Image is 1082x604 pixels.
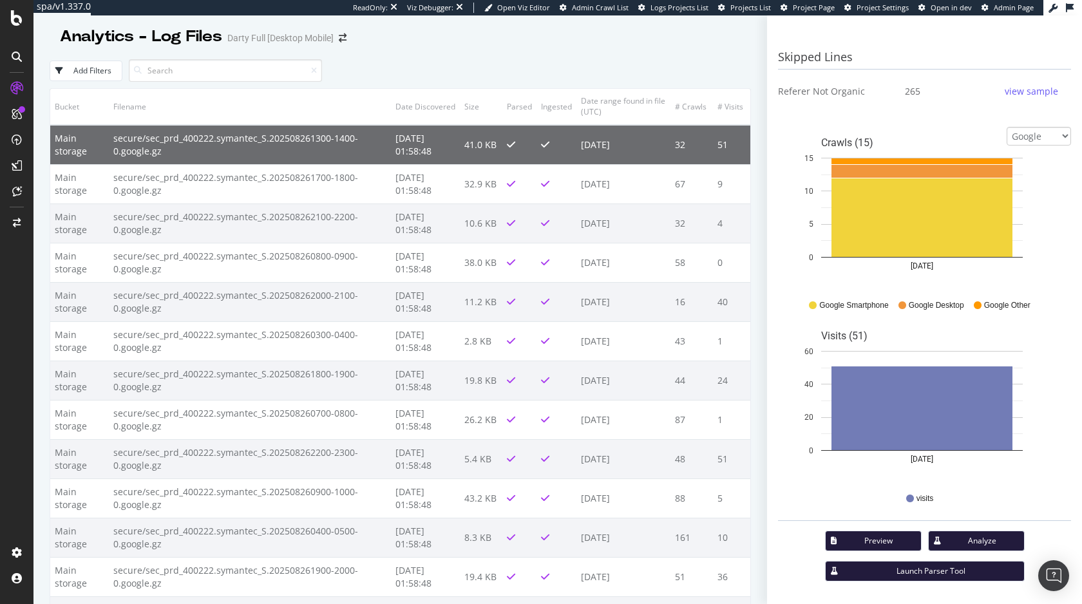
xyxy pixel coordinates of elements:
[670,125,713,165] td: 32
[50,61,122,81] button: Add Filters
[670,518,713,557] td: 161
[804,413,813,422] text: 20
[391,439,460,478] td: [DATE] 01:58:48
[819,300,888,311] span: Google Smartphone
[576,203,670,243] td: [DATE]
[911,455,933,464] text: [DATE]
[804,153,813,162] text: 15
[109,243,391,282] td: secure/sec_prd_400222.symantec_S.202508260800-0900-0.google.gz
[50,282,109,321] td: Main storage
[778,127,1066,288] svg: A chart.
[460,557,502,596] td: 19.4 KB
[809,252,813,261] text: 0
[460,243,502,282] td: 38.0 KB
[129,59,322,82] input: Search
[713,478,750,518] td: 5
[670,557,713,596] td: 51
[713,518,750,557] td: 10
[460,478,502,518] td: 43.2 KB
[928,531,1025,551] button: Analyze
[576,478,670,518] td: [DATE]
[73,65,111,76] div: Add Filters
[391,282,460,321] td: [DATE] 01:58:48
[460,164,502,203] td: 32.9 KB
[576,282,670,321] td: [DATE]
[844,3,909,13] a: Project Settings
[109,282,391,321] td: secure/sec_prd_400222.symantec_S.202508262000-2100-0.google.gz
[809,220,813,229] text: 5
[460,518,502,557] td: 8.3 KB
[460,203,502,243] td: 10.6 KB
[804,346,813,355] text: 60
[804,187,813,196] text: 10
[718,3,771,13] a: Projects List
[670,439,713,478] td: 48
[825,531,922,551] button: Preview
[460,321,502,361] td: 2.8 KB
[778,76,895,107] td: Referer Not Organic
[391,125,460,165] td: [DATE] 01:58:48
[576,557,670,596] td: [DATE]
[848,565,1014,576] div: Launch Parser Tool
[460,439,502,478] td: 5.4 KB
[793,3,835,12] span: Project Page
[109,203,391,243] td: secure/sec_prd_400222.symantec_S.202508262100-2200-0.google.gz
[670,164,713,203] td: 67
[391,361,460,400] td: [DATE] 01:58:48
[670,282,713,321] td: 16
[931,3,972,12] span: Open in dev
[576,243,670,282] td: [DATE]
[916,493,934,504] span: visits
[713,282,750,321] td: 40
[391,478,460,518] td: [DATE] 01:58:48
[460,89,502,124] th: Size
[50,557,109,596] td: Main storage
[670,89,713,124] th: # Crawls
[109,361,391,400] td: secure/sec_prd_400222.symantec_S.202508261800-1900-0.google.gz
[713,243,750,282] td: 0
[994,3,1034,12] span: Admin Page
[847,535,911,546] div: Preview
[109,400,391,439] td: secure/sec_prd_400222.symantec_S.202508260700-0800-0.google.gz
[809,446,813,455] text: 0
[50,518,109,557] td: Main storage
[391,164,460,203] td: [DATE] 01:58:48
[576,361,670,400] td: [DATE]
[713,439,750,478] td: 51
[50,164,109,203] td: Main storage
[109,125,391,165] td: secure/sec_prd_400222.symantec_S.202508261300-1400-0.google.gz
[460,361,502,400] td: 19.8 KB
[825,561,1025,581] button: Launch Parser Tool
[576,400,670,439] td: [DATE]
[670,203,713,243] td: 32
[650,3,708,12] span: Logs Projects List
[670,321,713,361] td: 43
[713,321,750,361] td: 1
[821,136,873,148] text: Crawls (15)
[109,439,391,478] td: secure/sec_prd_400222.symantec_S.202508262200-2300-0.google.gz
[109,164,391,203] td: secure/sec_prd_400222.symantec_S.202508261700-1800-0.google.gz
[50,400,109,439] td: Main storage
[713,557,750,596] td: 36
[670,400,713,439] td: 87
[50,243,109,282] td: Main storage
[638,3,708,13] a: Logs Projects List
[50,89,109,124] th: Bucket
[576,125,670,165] td: [DATE]
[670,243,713,282] td: 58
[407,3,453,13] div: Viz Debugger:
[391,321,460,361] td: [DATE] 01:58:48
[391,518,460,557] td: [DATE] 01:58:48
[821,329,868,341] text: Visits (51)
[109,557,391,596] td: secure/sec_prd_400222.symantec_S.202508261900-2000-0.google.gz
[713,203,750,243] td: 4
[560,3,629,13] a: Admin Crawl List
[536,89,576,124] th: Ingested
[497,3,550,12] span: Open Viz Editor
[713,400,750,439] td: 1
[572,3,629,12] span: Admin Crawl List
[804,380,813,389] text: 40
[50,361,109,400] td: Main storage
[339,33,346,42] div: arrow-right-arrow-left
[576,321,670,361] td: [DATE]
